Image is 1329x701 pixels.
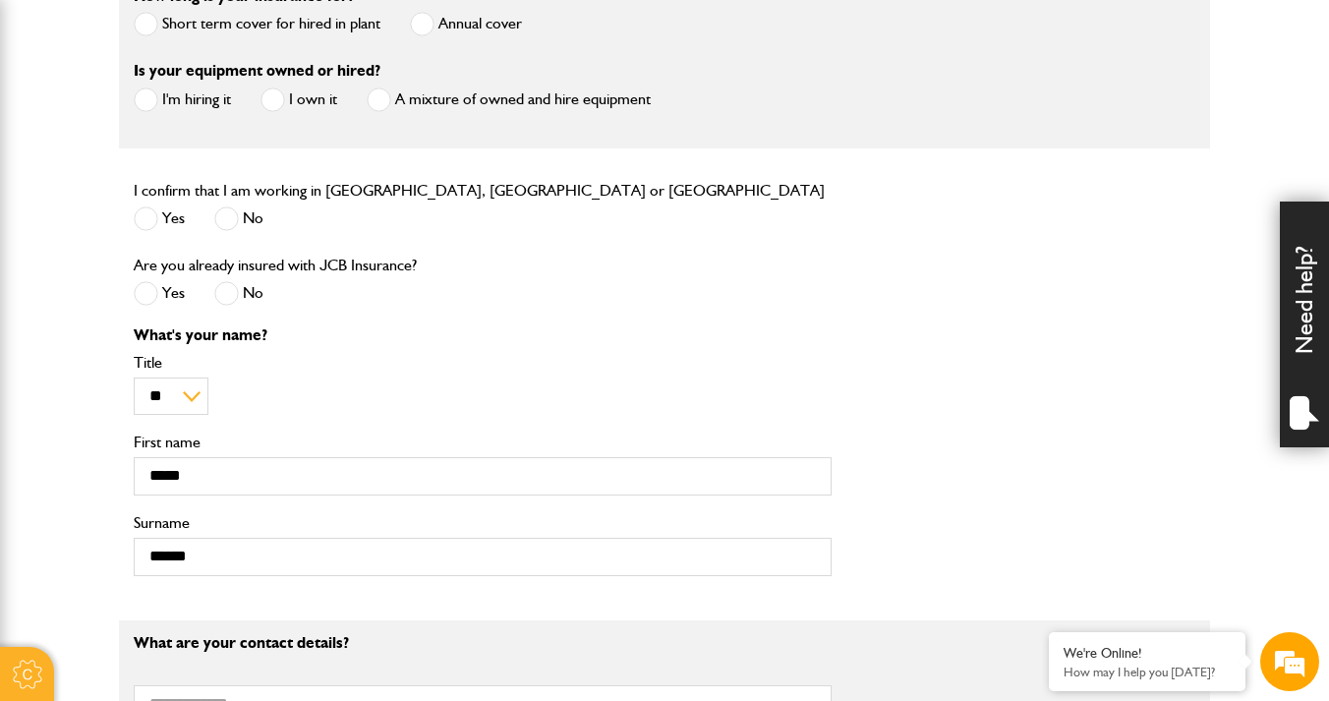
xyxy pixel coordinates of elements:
label: A mixture of owned and hire equipment [367,88,651,112]
label: Title [134,355,832,371]
input: Enter your email address [26,240,359,283]
label: Annual cover [410,12,522,36]
label: I'm hiring it [134,88,231,112]
em: Start Chat [267,550,357,576]
input: Enter your last name [26,182,359,225]
label: I confirm that I am working in [GEOGRAPHIC_DATA], [GEOGRAPHIC_DATA] or [GEOGRAPHIC_DATA] [134,183,825,199]
label: First name [134,435,832,450]
div: We're Online! [1064,645,1231,662]
label: Yes [134,206,185,231]
label: Yes [134,281,185,306]
input: Enter your phone number [26,298,359,341]
div: Need help? [1280,202,1329,447]
img: d_20077148190_company_1631870298795_20077148190 [33,109,83,137]
p: How may I help you today? [1064,665,1231,679]
label: Are you already insured with JCB Insurance? [134,258,417,273]
label: Short term cover for hired in plant [134,12,380,36]
div: Minimize live chat window [322,10,370,57]
div: Chat with us now [102,110,330,136]
label: I own it [260,88,337,112]
label: Surname [134,515,832,531]
label: No [214,281,263,306]
label: No [214,206,263,231]
textarea: Type your message and hit 'Enter' [26,356,359,533]
label: Is your equipment owned or hired? [134,63,380,79]
p: What's your name? [134,327,832,343]
p: What are your contact details? [134,635,832,651]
